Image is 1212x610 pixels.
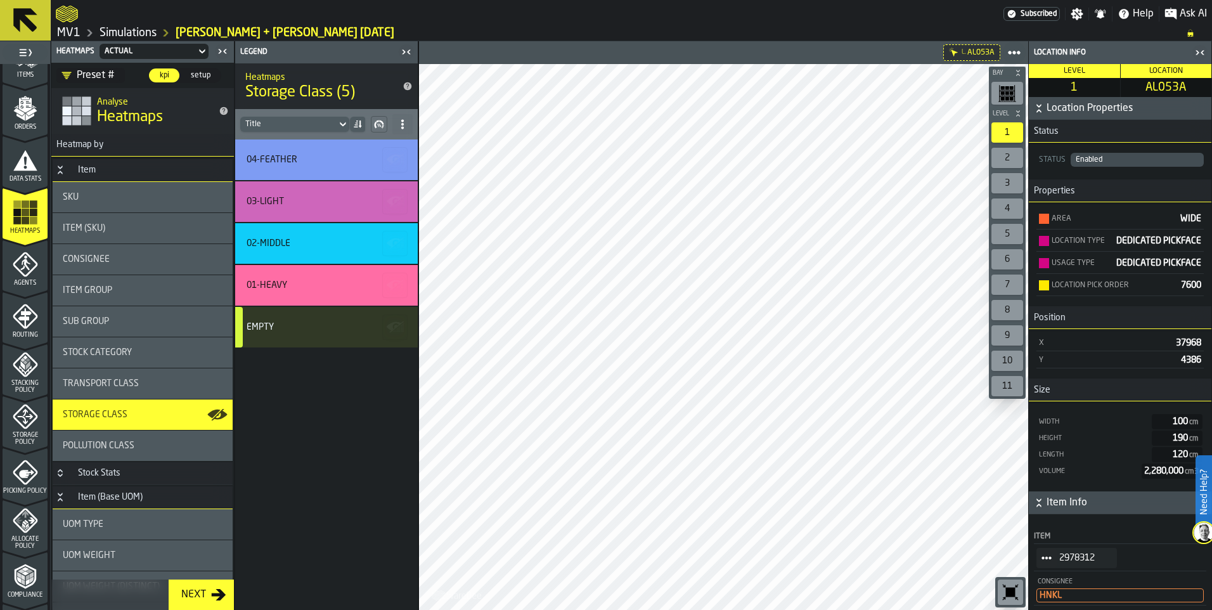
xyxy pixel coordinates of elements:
div: Title [63,519,222,529]
div: Title [63,441,222,451]
div: title-Storage Class (5) [235,63,418,109]
span: Storage Class [63,410,127,420]
div: 04-FEATHER [247,155,297,165]
div: stat-UOM Weight [53,540,233,571]
span: Heatmaps [97,107,163,127]
div: stat- [235,223,418,264]
div: Title [63,285,222,295]
div: StatList-item-Height [1038,431,1202,446]
span: Storage Class (5) [245,82,387,103]
div: stat-Transport Class [53,368,233,399]
li: menu Stacking Policy [3,344,48,394]
div: Title [63,347,222,358]
div: StatList-item-Usage Type [1036,252,1204,274]
label: button-switch-multi-kpi [148,68,180,83]
div: button-toolbar-undefined [989,145,1026,171]
label: button-toggle-Help [1112,6,1159,22]
div: thumb [149,68,179,82]
span: Routing [3,332,48,339]
span: UOM Weight [63,550,115,561]
span: Position [1029,313,1066,323]
div: button-toolbar-undefined [989,247,1026,272]
span: Heatmap by [51,140,103,150]
div: Title [63,254,222,264]
div: RAW: 2280000 [1038,464,1202,479]
div: Height [1038,434,1147,443]
div: Location Type [1052,237,1111,245]
li: menu Routing [3,292,48,342]
button: button- [382,273,408,298]
div: stat-Item Group [53,275,233,306]
div: Width [1038,418,1147,426]
span: Orders [3,124,48,131]
div: stat- [235,265,418,306]
span: SKU [63,192,79,202]
div: Usage Type [1052,259,1111,268]
h3: title-section-Position [1029,306,1211,329]
div: Title [247,197,403,207]
div: Item (Base UOM) [70,492,150,502]
h3: title-section-Heatmap by [51,134,234,157]
div: 8 [991,300,1023,320]
span: Ask AI [1180,6,1207,22]
label: button-toggle-Ask AI [1159,6,1212,22]
div: 11 [991,376,1023,396]
svg: Reset zoom and position [1000,582,1021,602]
div: stat-Pollution Class [53,431,233,461]
span: Allocate Policy [3,536,48,550]
h2: Sub Title [97,94,209,107]
div: Menu Subscription [1003,7,1060,21]
li: menu Orders [3,84,48,134]
h3: title-section-Item (Base UOM) [53,486,233,509]
button: Button-Item-open [53,165,68,175]
span: Level [1064,67,1085,75]
li: menu Compliance [3,552,48,602]
div: Title [247,280,403,290]
div: 03-LIGHT [247,197,284,207]
div: Title [247,322,403,332]
a: logo-header [56,3,78,25]
li: menu Items [3,32,48,82]
span: 120 [1173,450,1200,459]
div: thumb [181,68,221,82]
div: StatList-item-Consignee [1034,571,1206,606]
div: Title [63,550,222,561]
div: StatList-item-Volume [1038,464,1202,479]
div: StatusDropdownMenuValue-Enabled [1036,153,1204,167]
div: stat- [235,181,418,222]
nav: Breadcrumb [56,25,1207,41]
span: Compliance [3,592,48,599]
button: button- [382,315,408,340]
div: StatList-item-Length [1038,447,1202,462]
div: 5 [991,224,1023,244]
div: stat-Storage Class [53,399,233,430]
div: Legend [238,48,397,56]
div: stat-UOM Type [53,509,233,540]
span: Heatmaps [56,47,94,56]
div: title-Heatmaps [51,88,234,134]
div: Title [247,238,403,249]
label: button-switch-multi-setup [180,68,221,83]
button: button- [989,67,1026,79]
div: StatList-item-Location Type [1036,230,1204,252]
span: Item Group [63,285,112,295]
li: menu Picking Policy [3,448,48,498]
div: 10 [991,351,1023,371]
span: cm [1189,419,1199,426]
span: Transport Class [63,379,139,389]
button: button-Next [169,580,234,610]
button: button- [382,231,408,256]
div: stat- [235,307,418,347]
a: link-to-/wh/i/3ccf57d1-1e0c-4a81-a3bb-c2011c5f0d50/simulations/d2d5025c-bd1e-44fe-a0df-b4e81305891e [176,26,394,40]
div: button-toolbar-undefined [989,221,1026,247]
div: DropdownMenuValue-b946a619-2eec-4834-9eef-cdbe8753361b [97,44,211,59]
div: L. [962,49,966,56]
div: Item [70,165,103,175]
span: Data Stats [3,176,48,183]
